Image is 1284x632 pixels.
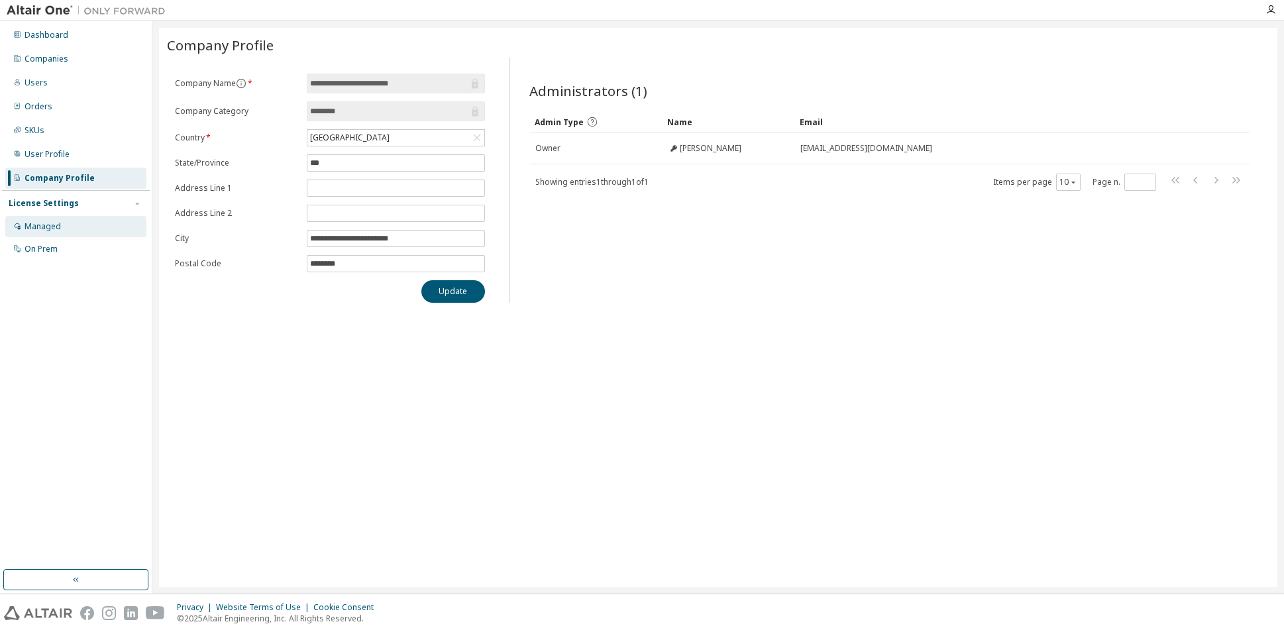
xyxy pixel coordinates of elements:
[25,30,68,40] div: Dashboard
[7,4,172,17] img: Altair One
[146,606,165,620] img: youtube.svg
[80,606,94,620] img: facebook.svg
[175,158,299,168] label: State/Province
[102,606,116,620] img: instagram.svg
[175,78,299,89] label: Company Name
[167,36,274,54] span: Company Profile
[175,132,299,143] label: Country
[175,233,299,244] label: City
[175,208,299,219] label: Address Line 2
[25,244,58,254] div: On Prem
[4,606,72,620] img: altair_logo.svg
[535,143,561,154] span: Owner
[175,183,299,193] label: Address Line 1
[535,117,584,128] span: Admin Type
[177,602,216,613] div: Privacy
[800,143,932,154] span: [EMAIL_ADDRESS][DOMAIN_NAME]
[680,143,741,154] span: [PERSON_NAME]
[25,221,61,232] div: Managed
[216,602,313,613] div: Website Terms of Use
[307,130,484,146] div: [GEOGRAPHIC_DATA]
[308,131,392,145] div: [GEOGRAPHIC_DATA]
[25,149,70,160] div: User Profile
[25,78,48,88] div: Users
[529,81,647,100] span: Administrators (1)
[175,106,299,117] label: Company Category
[9,198,79,209] div: License Settings
[667,111,789,132] div: Name
[25,101,52,112] div: Orders
[25,125,44,136] div: SKUs
[25,54,68,64] div: Companies
[236,78,246,89] button: information
[993,174,1081,191] span: Items per page
[421,280,485,303] button: Update
[800,111,1212,132] div: Email
[124,606,138,620] img: linkedin.svg
[175,258,299,269] label: Postal Code
[177,613,382,624] p: © 2025 Altair Engineering, Inc. All Rights Reserved.
[535,176,649,187] span: Showing entries 1 through 1 of 1
[25,173,95,184] div: Company Profile
[313,602,382,613] div: Cookie Consent
[1059,177,1077,187] button: 10
[1093,174,1156,191] span: Page n.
